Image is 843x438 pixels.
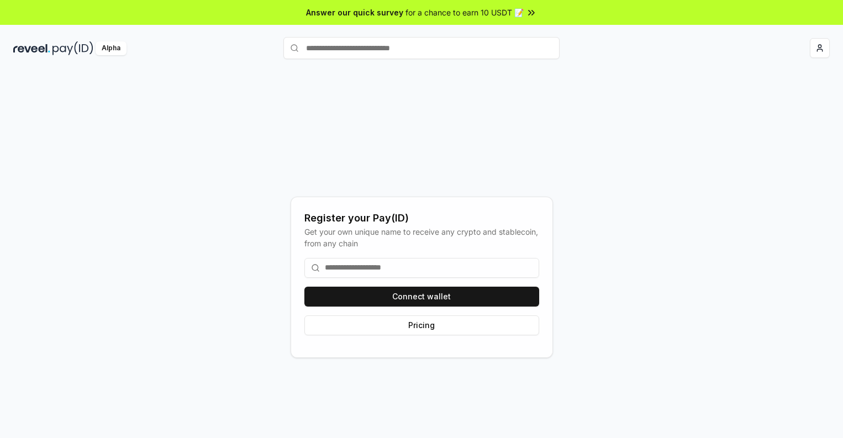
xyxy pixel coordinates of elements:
span: for a chance to earn 10 USDT 📝 [405,7,524,18]
button: Connect wallet [304,287,539,307]
div: Register your Pay(ID) [304,210,539,226]
img: pay_id [52,41,93,55]
span: Answer our quick survey [306,7,403,18]
div: Alpha [96,41,127,55]
img: reveel_dark [13,41,50,55]
button: Pricing [304,315,539,335]
div: Get your own unique name to receive any crypto and stablecoin, from any chain [304,226,539,249]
